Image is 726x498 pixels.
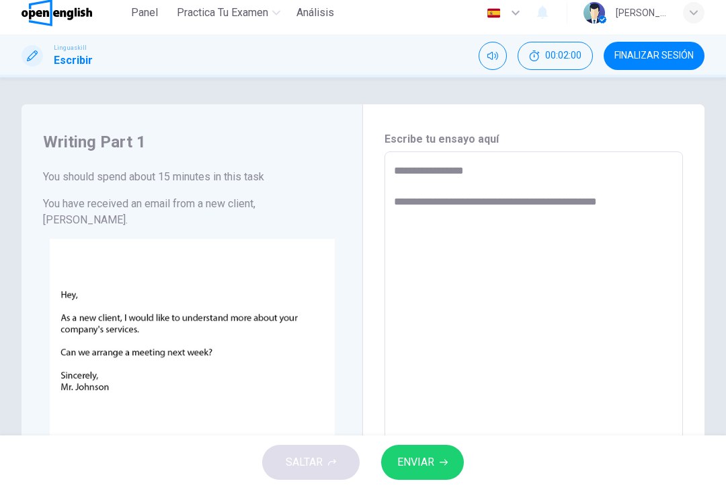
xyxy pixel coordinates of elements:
[545,59,581,70] span: 00:02:00
[616,13,667,30] div: [PERSON_NAME] [PERSON_NAME]
[397,462,434,481] span: ENVIAR
[54,52,87,61] span: Linguaskill
[614,59,694,70] span: FINALIZAR SESIÓN
[479,50,507,79] div: Silenciar
[177,13,268,30] span: Practica tu examen
[518,50,593,79] div: Ocultar
[381,454,464,489] button: ENVIAR
[43,140,341,162] h4: Writing Part 1
[43,205,341,237] h6: You have received an email from a new client, [PERSON_NAME].
[291,9,339,34] button: Análisis
[131,13,158,30] span: Panel
[22,8,92,35] img: OpenEnglish logo
[385,140,683,156] h6: Escribe tu ensayo aquí
[604,50,704,79] button: FINALIZAR SESIÓN
[583,11,605,32] img: Profile picture
[171,9,286,34] button: Practica tu examen
[123,9,166,34] button: Panel
[518,50,593,79] button: 00:02:00
[54,61,93,77] h1: Escribir
[296,13,334,30] span: Análisis
[43,178,341,194] h6: You should spend about 15 minutes in this task
[485,17,502,27] img: es
[22,8,123,35] a: OpenEnglish logo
